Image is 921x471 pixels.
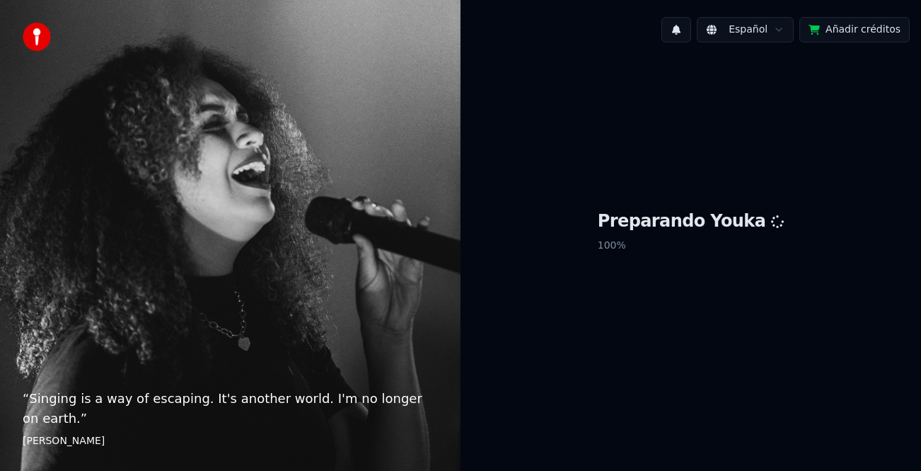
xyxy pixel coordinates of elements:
[23,389,438,429] p: “ Singing is a way of escaping. It's another world. I'm no longer on earth. ”
[598,233,784,259] p: 100 %
[598,210,784,233] h1: Preparando Youka
[799,17,910,42] button: Añadir créditos
[23,23,51,51] img: youka
[23,434,438,448] footer: [PERSON_NAME]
